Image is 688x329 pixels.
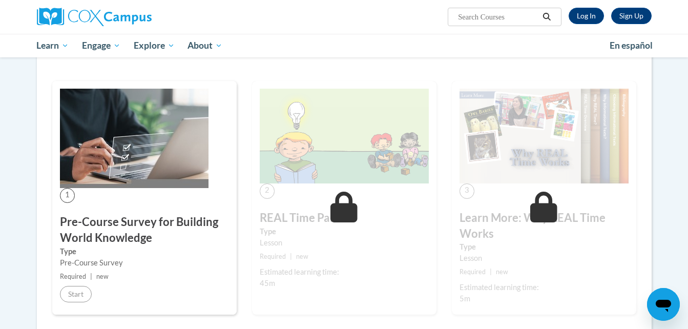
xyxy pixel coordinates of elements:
label: Type [260,226,429,237]
label: Type [460,241,629,253]
span: new [296,253,308,260]
span: | [490,268,492,276]
div: Estimated learning time: [260,266,429,278]
span: 5m [460,294,470,303]
a: En español [603,35,659,56]
iframe: Button to launch messaging window [647,288,680,321]
span: 2 [260,183,275,198]
div: Lesson [260,237,429,249]
span: Explore [134,39,175,52]
button: Search [539,11,554,23]
a: Learn [30,34,76,57]
div: Pre-Course Survey [60,257,229,269]
img: Course Image [260,89,429,184]
span: | [90,273,92,280]
div: Main menu [22,34,667,57]
a: Cox Campus [37,8,232,26]
a: Log In [569,8,604,24]
span: 45m [260,279,275,287]
img: Cox Campus [37,8,152,26]
h3: Learn More: Why REAL Time Works [460,210,629,242]
h3: REAL Time Part 1 [260,210,429,226]
span: Learn [36,39,69,52]
span: Required [260,253,286,260]
h3: Pre-Course Survey for Building World Knowledge [60,214,229,246]
div: Estimated learning time: [460,282,629,293]
span: Engage [82,39,120,52]
span: Required [460,268,486,276]
a: Engage [75,34,127,57]
span: Required [60,273,86,280]
span: new [496,268,508,276]
span: 1 [60,188,75,203]
span: new [96,273,109,280]
div: Lesson [460,253,629,264]
img: Course Image [60,89,209,188]
label: Type [60,246,229,257]
input: Search Courses [457,11,539,23]
a: About [181,34,229,57]
button: Start [60,286,92,302]
span: En español [610,40,653,51]
span: 3 [460,183,474,198]
span: About [187,39,222,52]
span: | [290,253,292,260]
a: Explore [127,34,181,57]
img: Course Image [460,89,629,184]
a: Register [611,8,652,24]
